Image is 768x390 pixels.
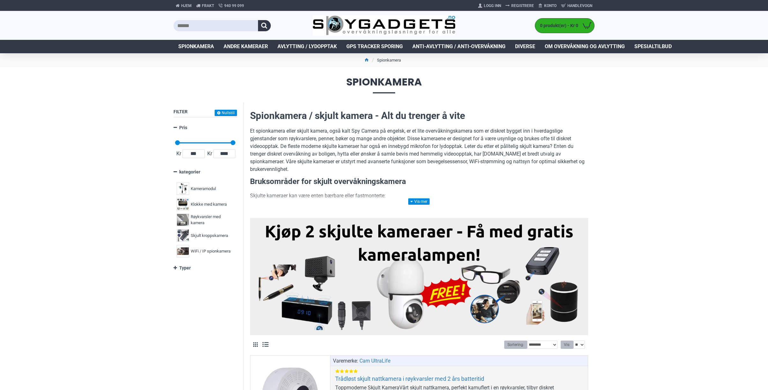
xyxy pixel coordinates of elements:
[335,375,484,382] a: Trådløst skjult nattkamera i røykvarsler med 2 års batteritid
[174,77,594,93] span: Spionkamera
[273,40,342,53] a: Avlytting / Lydopptak
[174,109,188,114] span: Filter
[174,262,237,274] a: Typer
[215,110,237,116] button: Nullstill
[561,341,573,349] label: Vis:
[191,214,232,226] span: Røykvarsler med kamera
[511,3,534,9] span: Registrere
[191,232,228,239] span: Skjult kroppskamera
[191,248,231,254] span: WiFi / IP spionkamera
[277,43,337,50] span: Avlytting / Lydopptak
[255,221,583,330] img: Kjøp 2 skjulte kameraer – Få med gratis kameralampe!
[202,3,214,9] span: Frakt
[178,43,214,50] span: Spionkamera
[191,186,216,192] span: Kameramodul
[174,166,237,178] a: kategorier
[250,176,588,187] h3: Bruksområder for skjult overvåkningskamera
[313,15,456,36] img: SpyGadgets.no
[333,357,358,365] span: Varemerke:
[535,22,580,29] span: 0 produkt(er) - Kr 0
[177,229,189,242] img: Skjult kroppskamera
[181,3,192,9] span: Hjem
[342,40,408,53] a: GPS Tracker Sporing
[412,43,506,50] span: Anti-avlytting / Anti-overvåkning
[540,40,630,53] a: Om overvåkning og avlytting
[250,109,588,122] h2: Spionkamera / skjult kamera - Alt du trenger å vite
[503,1,536,11] a: Registrere
[174,40,219,53] a: Spionkamera
[545,43,625,50] span: Om overvåkning og avlytting
[408,40,510,53] a: Anti-avlytting / Anti-overvåkning
[263,203,588,218] li: Disse kan tas med overalt og brukes til skjult filming i situasjoner der diskresjon er nødvendig ...
[177,214,189,226] img: Røykvarsler med kamera
[174,122,237,133] a: Pris
[191,201,227,208] span: Klokke med kamera
[250,192,588,200] p: Skjulte kameraer kan være enten bærbare eller fastmonterte:
[476,1,503,11] a: Logg Inn
[630,40,676,53] a: Spesialtilbud
[559,1,594,11] a: Handlevogn
[515,43,535,50] span: Diverse
[567,3,592,9] span: Handlevogn
[219,40,273,53] a: Andre kameraer
[224,43,268,50] span: Andre kameraer
[177,198,189,210] img: Klokke med kamera
[177,245,189,257] img: WiFi / IP spionkamera
[544,3,557,9] span: Konto
[634,43,672,50] span: Spesialtilbud
[484,3,501,9] span: Logg Inn
[504,341,527,349] label: Sortering:
[250,127,588,173] p: Et spionkamera eller skjult kamera, også kalt Spy Camera på engelsk, er et lite overvåkningskamer...
[206,150,213,158] span: Kr
[175,150,182,158] span: Kr
[346,43,403,50] span: GPS Tracker Sporing
[535,18,594,33] a: 0 produkt(er) - Kr 0
[536,1,559,11] a: Konto
[224,3,244,9] span: 940 99 099
[510,40,540,53] a: Diverse
[263,203,321,210] strong: Bærbare spionkameraer:
[177,182,189,195] img: Kameramodul
[359,357,390,365] a: Cam UltraLife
